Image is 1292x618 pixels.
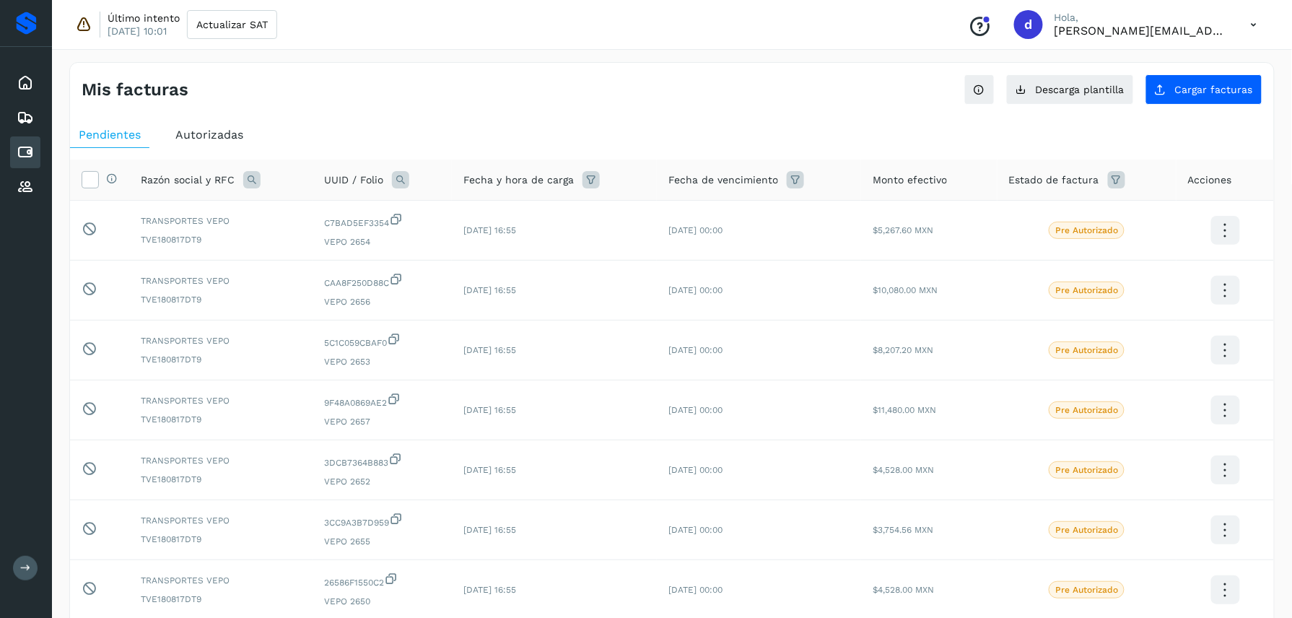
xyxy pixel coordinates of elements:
span: UUID / Folio [324,173,383,188]
span: Razón social y RFC [141,173,235,188]
span: 26586F1550C2 [324,572,440,589]
span: $8,207.20 MXN [873,345,933,355]
span: [DATE] 16:55 [463,525,516,535]
span: TRANSPORTES VEPO [141,274,301,287]
p: [DATE] 10:01 [108,25,167,38]
button: Actualizar SAT [187,10,277,39]
span: [DATE] 00:00 [668,465,723,475]
span: Monto efectivo [873,173,947,188]
span: [DATE] 00:00 [668,525,723,535]
span: [DATE] 16:55 [463,225,516,235]
span: VEPO 2655 [324,535,440,548]
span: $3,754.56 MXN [873,525,933,535]
div: Cuentas por pagar [10,136,40,168]
span: Autorizadas [175,128,243,142]
span: TVE180817DT9 [141,233,301,246]
span: TVE180817DT9 [141,413,301,426]
span: TVE180817DT9 [141,593,301,606]
span: TRANSPORTES VEPO [141,454,301,467]
span: Acciones [1188,173,1232,188]
span: $4,528.00 MXN [873,585,934,595]
span: [DATE] 16:55 [463,345,516,355]
p: Pre Autorizado [1055,405,1118,415]
p: Pre Autorizado [1055,525,1118,535]
p: dora.garcia@emsan.mx [1055,24,1228,38]
span: 3DCB7364B883 [324,452,440,469]
span: TVE180817DT9 [141,353,301,366]
span: [DATE] 16:55 [463,585,516,595]
span: VEPO 2652 [324,475,440,488]
button: Descarga plantilla [1006,74,1134,105]
span: TRANSPORTES VEPO [141,214,301,227]
span: [DATE] 00:00 [668,225,723,235]
span: TRANSPORTES VEPO [141,334,301,347]
span: [DATE] 00:00 [668,285,723,295]
p: Pre Autorizado [1055,345,1118,355]
span: TVE180817DT9 [141,473,301,486]
p: Pre Autorizado [1055,285,1118,295]
span: [DATE] 00:00 [668,585,723,595]
span: Fecha y hora de carga [463,173,574,188]
span: VEPO 2653 [324,355,440,368]
div: Proveedores [10,171,40,203]
button: Cargar facturas [1145,74,1262,105]
span: C7BAD5EF3354 [324,212,440,230]
div: Inicio [10,67,40,99]
span: $11,480.00 MXN [873,405,936,415]
span: $4,528.00 MXN [873,465,934,475]
span: VEPO 2654 [324,235,440,248]
span: 5C1C059CBAF0 [324,332,440,349]
span: VEPO 2656 [324,295,440,308]
span: TRANSPORTES VEPO [141,394,301,407]
span: 3CC9A3B7D959 [324,512,440,529]
span: VEPO 2650 [324,595,440,608]
span: [DATE] 16:55 [463,465,516,475]
span: TRANSPORTES VEPO [141,574,301,587]
span: 9F48A0869AE2 [324,392,440,409]
span: $5,267.60 MXN [873,225,933,235]
span: TVE180817DT9 [141,533,301,546]
span: TVE180817DT9 [141,293,301,306]
p: Hola, [1055,12,1228,24]
h4: Mis facturas [82,79,188,100]
p: Pre Autorizado [1055,465,1118,475]
span: [DATE] 00:00 [668,405,723,415]
div: Embarques [10,102,40,134]
span: [DATE] 00:00 [668,345,723,355]
p: Último intento [108,12,180,25]
span: CAA8F250D88C [324,272,440,290]
span: Estado de factura [1009,173,1099,188]
span: VEPO 2657 [324,415,440,428]
span: Fecha de vencimiento [668,173,778,188]
span: Pendientes [79,128,141,142]
span: Actualizar SAT [196,19,268,30]
p: Pre Autorizado [1055,225,1118,235]
span: Descarga plantilla [1036,84,1125,95]
span: [DATE] 16:55 [463,405,516,415]
span: [DATE] 16:55 [463,285,516,295]
span: $10,080.00 MXN [873,285,938,295]
p: Pre Autorizado [1055,585,1118,595]
span: TRANSPORTES VEPO [141,514,301,527]
span: Cargar facturas [1175,84,1253,95]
